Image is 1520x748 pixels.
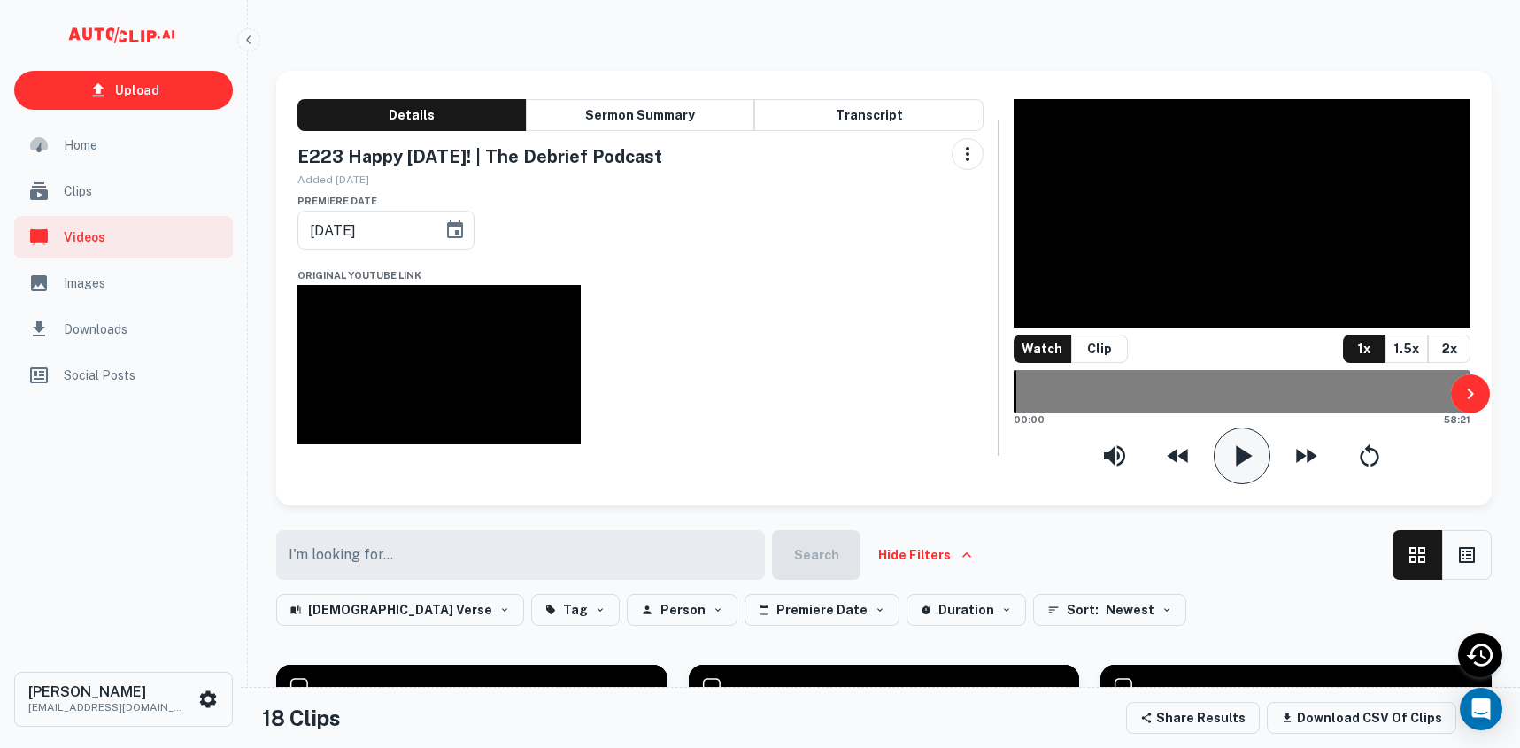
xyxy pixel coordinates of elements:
span: 00:00 [1014,413,1045,428]
p: [EMAIL_ADDRESS][DOMAIN_NAME] [28,699,188,715]
button: 1x [1343,335,1385,363]
a: Home [14,124,233,166]
button: Premiere Date [745,594,899,626]
button: Details [297,99,526,131]
span: 58:21 [1444,413,1470,428]
div: Recent Activity [1458,633,1502,677]
span: Sort: [1067,599,1099,621]
span: Clips [64,181,222,201]
h6: [PERSON_NAME] [28,685,188,699]
button: Clip [1071,335,1128,363]
button: Share Results [1126,702,1260,734]
button: Tag [531,594,620,626]
h4: 18 Clips [262,702,341,734]
button: Person [627,594,737,626]
button: [PERSON_NAME][EMAIL_ADDRESS][DOMAIN_NAME] [14,672,233,727]
button: Download CSV of clips [1267,702,1456,734]
a: Videos [14,216,233,258]
span: Downloads [64,320,222,339]
span: Premiere Date [297,196,377,206]
span: Original YouTube Link [297,270,421,281]
div: Open Intercom Messenger [1460,688,1502,730]
span: Newest [1106,599,1154,621]
button: [DEMOGRAPHIC_DATA] Verse [276,594,524,626]
span: Videos [64,227,222,247]
button: 1.5x [1385,335,1428,363]
a: Upload [14,71,233,110]
span: Added [DATE] [297,174,369,186]
input: mm/dd/yyyy [297,205,430,255]
button: Choose date, selected date is Feb 15, 2024 [437,212,473,248]
button: Transcript [754,99,983,131]
a: Social Posts [14,354,233,397]
button: Hide Filters [868,530,983,580]
button: 2x [1428,335,1470,363]
button: Sort: Newest [1033,594,1186,626]
button: Sermon Summary [526,99,754,131]
a: Clips [14,170,233,212]
a: Images [14,262,233,305]
button: Watch [1014,335,1071,363]
a: Downloads [14,308,233,351]
span: Images [64,274,222,293]
span: Social Posts [64,366,222,385]
h5: E223 Happy [DATE]! | The Debrief Podcast [297,145,679,168]
span: Home [64,135,222,155]
p: Upload [115,81,159,100]
input: I'm looking for... [276,530,754,580]
iframe: E223 Happy Valentine's Day! | The Debrief Podcast [297,285,581,444]
button: Duration [907,594,1026,626]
